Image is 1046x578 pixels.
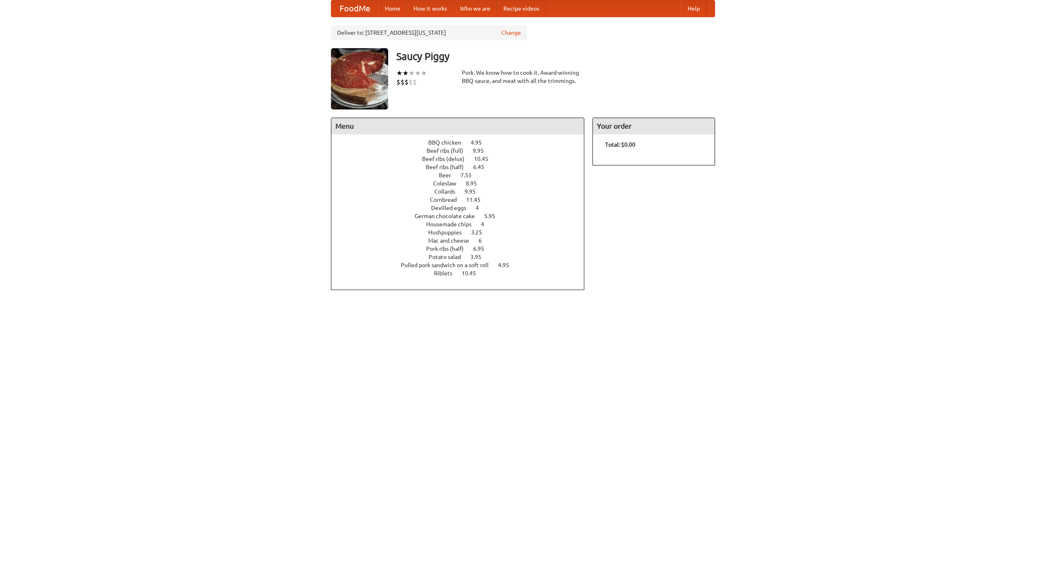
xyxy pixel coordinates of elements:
span: 6.45 [473,164,492,170]
a: Mac and cheese 6 [428,237,497,244]
span: 5.95 [484,213,503,219]
span: Collards [434,188,463,195]
span: 10.45 [474,156,496,162]
span: Riblets [434,270,460,277]
a: Housemade chips 4 [426,221,499,228]
li: $ [400,78,405,87]
img: angular.jpg [331,48,388,109]
li: ★ [415,69,421,78]
span: 6.95 [473,245,492,252]
a: How it works [407,0,454,17]
span: 9.95 [465,188,484,195]
a: Pulled pork sandwich on a soft roll 4.95 [401,262,524,268]
a: BBQ chicken 4.95 [428,139,497,146]
li: $ [396,78,400,87]
div: Pork. We know how to cook it. Award-winning BBQ sauce, and meat with all the trimmings. [462,69,584,85]
span: Hushpuppies [428,229,470,236]
span: Beef ribs (delux) [422,156,473,162]
a: Riblets 10.45 [434,270,491,277]
a: Beef ribs (half) 6.45 [426,164,499,170]
span: German chocolate cake [415,213,483,219]
a: Cornbread 11.45 [430,196,496,203]
span: 10.45 [462,270,484,277]
span: 4 [476,205,487,211]
li: $ [405,78,409,87]
span: 3.25 [471,229,490,236]
div: Deliver to: [STREET_ADDRESS][US_STATE] [331,25,527,40]
a: Hushpuppies 3.25 [428,229,497,236]
h4: Your order [593,118,715,134]
a: FoodMe [331,0,378,17]
li: ★ [402,69,409,78]
span: Pulled pork sandwich on a soft roll [401,262,497,268]
a: Pork ribs (half) 6.95 [426,245,499,252]
span: 8.95 [466,180,485,187]
span: Housemade chips [426,221,480,228]
a: Who we are [454,0,497,17]
span: Beer [439,172,459,179]
span: Beef ribs (half) [426,164,472,170]
a: German chocolate cake 5.95 [415,213,510,219]
span: 4.95 [471,139,490,146]
span: Mac and cheese [428,237,477,244]
li: ★ [421,69,427,78]
span: 7.55 [460,172,480,179]
a: Potato salad 3.95 [429,254,496,260]
span: 6 [478,237,490,244]
a: Change [501,29,521,37]
span: 4 [481,221,492,228]
a: Devilled eggs 4 [431,205,494,211]
a: Beef ribs (full) 9.95 [427,147,499,154]
b: Total: $0.00 [605,141,635,148]
span: Devilled eggs [431,205,474,211]
span: 4.95 [498,262,517,268]
a: Help [681,0,706,17]
li: $ [413,78,417,87]
a: Coleslaw 8.95 [433,180,492,187]
span: BBQ chicken [428,139,469,146]
a: Recipe videos [497,0,546,17]
span: Pork ribs (half) [426,245,472,252]
span: 11.45 [466,196,489,203]
span: Beef ribs (full) [427,147,472,154]
h4: Menu [331,118,584,134]
a: Beef ribs (delux) 10.45 [422,156,503,162]
span: Coleslaw [433,180,465,187]
a: Beer 7.55 [439,172,487,179]
span: 9.95 [473,147,492,154]
span: Cornbread [430,196,465,203]
a: Collards 9.95 [434,188,491,195]
li: ★ [396,69,402,78]
span: Potato salad [429,254,469,260]
a: Home [378,0,407,17]
span: 3.95 [470,254,489,260]
li: ★ [409,69,415,78]
li: $ [409,78,413,87]
h3: Saucy Piggy [396,48,715,65]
